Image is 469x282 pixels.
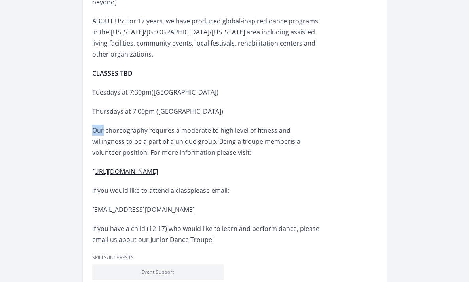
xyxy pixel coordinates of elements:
[92,167,158,176] a: [URL][DOMAIN_NAME]
[92,255,377,261] h3: Skills/Interests
[92,125,324,158] p: Our choreography requires a moderate to high level of fitness and willingness to be a part of a u...
[92,69,133,78] strong: CLASSES TBD
[92,185,324,196] p: If you would like to attend a classplease email:
[92,15,324,60] p: ABOUT US: For 17 years, we have produced global-inspired dance programs in the [US_STATE]/[GEOGRA...
[92,264,224,280] li: Event Support
[92,87,324,98] p: Tuesdays at 7:30pm([GEOGRAPHIC_DATA])
[92,223,324,245] p: If you have a child (12-17) who would like to learn and perform dance, please email us about our ...
[92,204,324,215] p: [EMAIL_ADDRESS][DOMAIN_NAME]
[92,106,324,117] p: Thursdays at 7:00pm ([GEOGRAPHIC_DATA])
